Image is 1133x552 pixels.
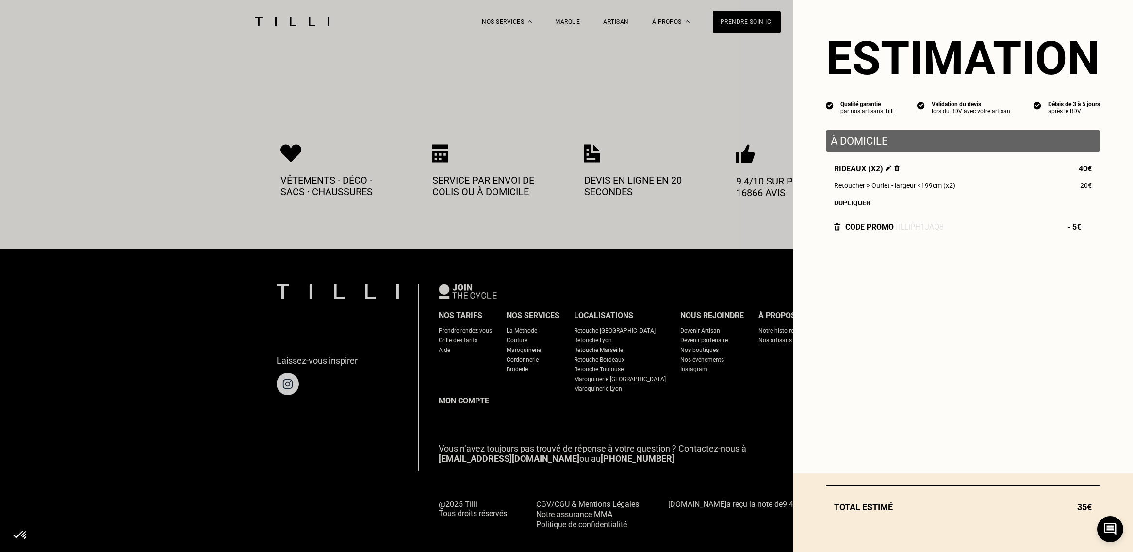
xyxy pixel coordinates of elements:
[917,101,925,110] img: icon list info
[834,199,1092,207] div: Dupliquer
[1034,101,1041,110] img: icon list info
[1048,101,1100,108] div: Délais de 3 à 5 jours
[1067,222,1092,232] span: - 5€
[1048,108,1100,115] div: après le RDV
[840,101,894,108] div: Qualité garantie
[826,502,1100,512] div: Total estimé
[886,165,892,171] img: Éditer
[831,135,1095,147] p: À domicile
[894,165,900,171] img: Supprimer
[834,164,900,173] span: Rideaux (x2)
[1079,164,1092,173] span: 40€
[932,108,1010,115] div: lors du RDV avec votre artisan
[826,31,1100,85] section: Estimation
[1077,502,1092,512] span: 35€
[1080,182,1092,189] span: 20€
[834,182,955,189] span: Retoucher > Ourlet - largeur <199cm (x2)
[826,101,834,110] img: icon list info
[840,108,894,115] div: par nos artisans Tilli
[845,222,894,232] div: Code promo
[932,101,1010,108] div: Validation du devis
[894,222,944,232] div: TILLIpH1jaq8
